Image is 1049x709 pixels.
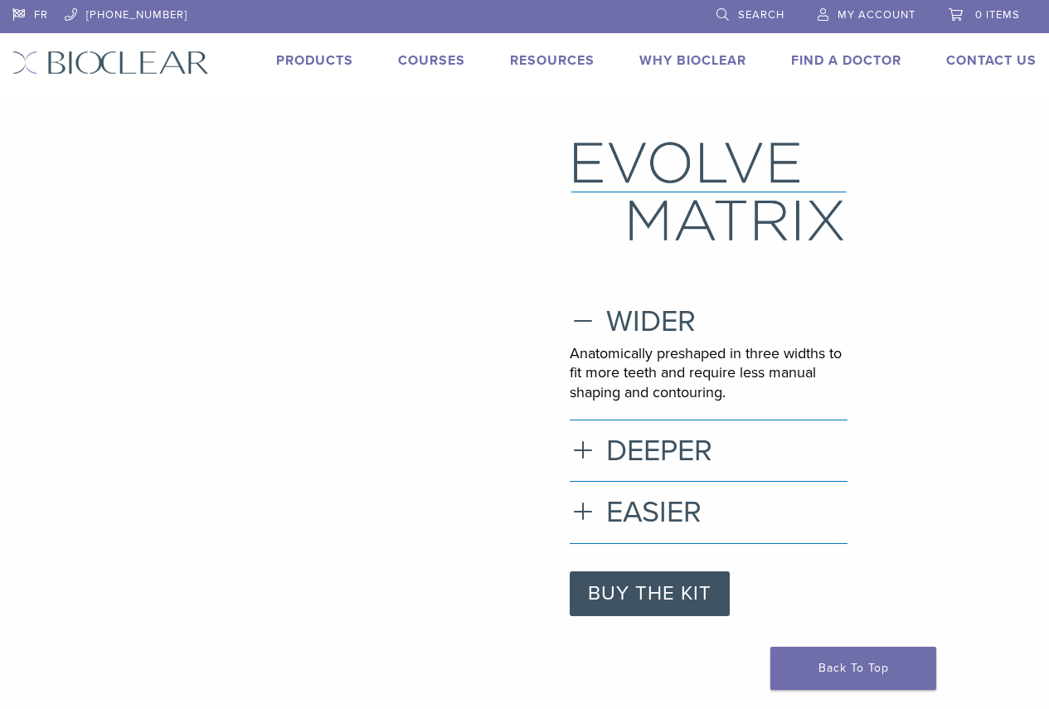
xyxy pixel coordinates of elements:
[975,8,1020,22] span: 0 items
[570,494,847,530] h3: EASIER
[398,52,465,69] a: Courses
[946,52,1037,69] a: Contact Us
[570,433,847,469] h3: DEEPER
[570,304,847,339] h3: WIDER
[570,344,847,402] p: Anatomically preshaped in three widths to fit more teeth and require less manual shaping and cont...
[510,52,595,69] a: Resources
[639,52,746,69] a: Why Bioclear
[570,571,730,616] a: BUY THE KIT
[12,51,209,75] img: Bioclear
[838,8,915,22] span: My Account
[791,52,901,69] a: Find A Doctor
[276,52,353,69] a: Products
[738,8,784,22] span: Search
[770,647,936,690] a: Back To Top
